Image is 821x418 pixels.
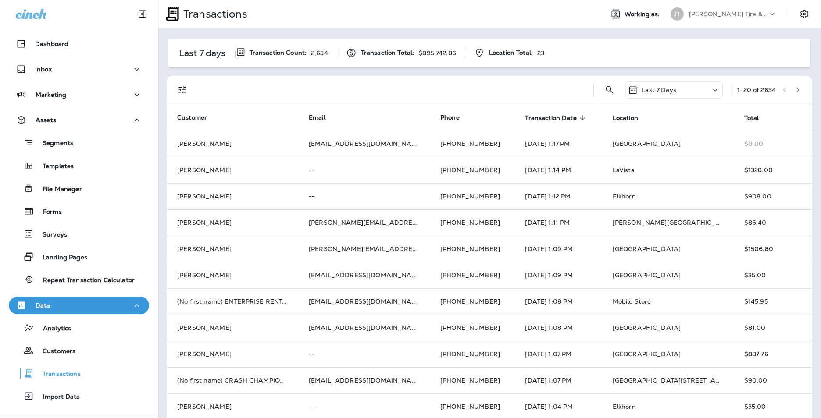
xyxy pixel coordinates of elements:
[34,185,82,194] p: File Manager
[309,193,419,200] p: --
[34,163,74,171] p: Templates
[9,133,149,152] button: Segments
[440,113,460,121] span: Phone
[34,370,81,379] p: Transactions
[167,315,298,341] td: [PERSON_NAME]
[9,248,149,266] button: Landing Pages
[298,262,430,288] td: [EMAIL_ADDRESS][DOMAIN_NAME]
[309,351,419,358] p: --
[9,86,149,103] button: Marketing
[9,364,149,383] button: Transactions
[430,157,514,183] td: [PHONE_NUMBER]
[9,319,149,337] button: Analytics
[167,236,298,262] td: [PERSON_NAME]
[430,183,514,209] td: [PHONE_NUMBER]
[36,117,56,124] p: Assets
[514,183,602,209] td: [DATE] 1:12 PM
[9,387,149,405] button: Import Data
[734,367,812,393] td: $90.00
[298,288,430,315] td: [EMAIL_ADDRESS][DOMAIN_NAME]
[514,341,602,367] td: [DATE] 1:07 PM
[36,302,50,309] p: Data
[430,341,514,367] td: [PHONE_NUMBER]
[174,81,191,99] button: Filters
[525,114,576,122] span: Transaction Date
[514,131,602,157] td: [DATE] 1:17 PM
[734,209,812,236] td: $86.40
[9,156,149,175] button: Templates
[734,262,812,288] td: $35.00
[298,209,430,236] td: [PERSON_NAME][EMAIL_ADDRESS][PERSON_NAME][DOMAIN_NAME]
[179,50,226,57] p: Last 7 days
[613,298,651,305] span: Mobile Store
[34,231,67,239] p: Surveys
[734,315,812,341] td: $81.00
[167,262,298,288] td: [PERSON_NAME]
[625,11,662,18] span: Working as:
[9,225,149,243] button: Surveys
[309,166,419,174] p: --
[167,341,298,367] td: [PERSON_NAME]
[744,114,771,122] span: Total
[167,183,298,209] td: [PERSON_NAME]
[514,157,602,183] td: [DATE] 1:14 PM
[744,140,802,147] p: $0.00
[418,50,456,57] p: $895,742.86
[601,81,618,99] button: Search Transactions
[167,288,298,315] td: (No first name) ENTERPRISE RENT-A-CAR
[514,209,602,236] td: [DATE] 1:11 PM
[34,393,80,401] p: Import Data
[35,40,68,47] p: Dashboard
[430,262,514,288] td: [PHONE_NUMBER]
[613,114,638,122] span: Location
[9,297,149,314] button: Data
[298,236,430,262] td: [PERSON_NAME][EMAIL_ADDRESS][DOMAIN_NAME]
[34,254,87,262] p: Landing Pages
[34,325,71,333] p: Analytics
[537,50,544,57] p: 23
[177,113,207,121] span: Customer
[180,7,247,21] p: Transactions
[130,5,155,23] button: Collapse Sidebar
[430,288,514,315] td: [PHONE_NUMBER]
[525,114,588,122] span: Transaction Date
[613,166,635,174] span: LaVista
[613,324,681,332] span: [GEOGRAPHIC_DATA]
[796,6,812,22] button: Settings
[9,60,149,78] button: Inbox
[9,111,149,129] button: Assets
[298,315,430,341] td: [EMAIL_ADDRESS][DOMAIN_NAME]
[430,131,514,157] td: [PHONE_NUMBER]
[734,183,812,209] td: $908.00
[9,341,149,360] button: Customers
[613,114,650,122] span: Location
[361,49,414,57] span: Transaction Total:
[9,179,149,198] button: File Manager
[167,209,298,236] td: [PERSON_NAME]
[613,140,681,148] span: [GEOGRAPHIC_DATA]
[250,49,307,57] span: Transaction Count:
[613,403,636,411] span: Elkhorn
[489,49,533,57] span: Location Total:
[744,114,759,122] span: Total
[36,91,66,98] p: Marketing
[34,276,135,285] p: Repeat Transaction Calculator
[734,288,812,315] td: $145.95
[298,367,430,393] td: [EMAIL_ADDRESS][DOMAIN_NAME]
[734,341,812,367] td: $887.76
[642,86,676,93] p: Last 7 Days
[613,271,681,279] span: [GEOGRAPHIC_DATA]
[671,7,684,21] div: JT
[9,270,149,289] button: Repeat Transaction Calculator
[689,11,768,18] p: [PERSON_NAME] Tire & Auto
[9,202,149,220] button: Forms
[514,262,602,288] td: [DATE] 1:09 PM
[430,209,514,236] td: [PHONE_NUMBER]
[167,367,298,393] td: (No first name) CRASH CHAMPIONS
[309,113,325,121] span: Email
[737,86,776,93] div: 1 - 20 of 2634
[430,367,514,393] td: [PHONE_NUMBER]
[34,208,62,216] p: Forms
[34,139,73,148] p: Segments
[514,367,602,393] td: [DATE] 1:07 PM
